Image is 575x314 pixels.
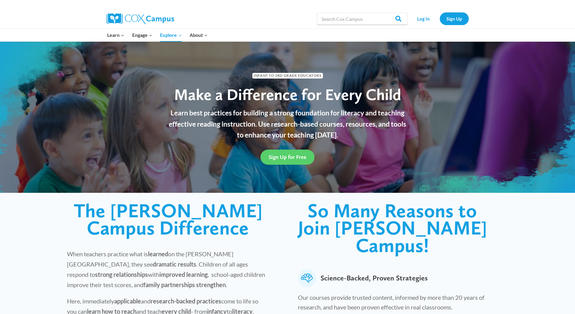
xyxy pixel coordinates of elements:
[440,12,469,25] a: Sign Up
[159,271,208,278] strong: improved learning
[132,31,152,39] span: Engage
[321,269,428,287] span: Science-Backed, Proven Strategies
[298,199,487,257] span: So Many Reasons to Join [PERSON_NAME] Campus!
[260,150,315,164] a: Sign Up for Free
[104,29,212,41] nav: Primary Navigation
[410,12,437,25] a: Log In
[410,12,469,25] nav: Secondary Navigation
[317,13,407,25] input: Search Cox Campus
[95,271,148,278] strong: strong relationships
[151,297,221,305] strong: research-backed practices
[160,31,182,39] span: Explore
[107,13,174,24] img: Cox Campus
[107,31,124,39] span: Learn
[114,297,141,305] strong: applicable
[165,107,410,141] p: Learn best practices for building a strong foundation for literacy and teaching effective reading...
[67,250,265,288] span: When teachers practice what is on the [PERSON_NAME][GEOGRAPHIC_DATA], they see . Children of all ...
[148,250,168,257] strong: learned
[153,261,196,268] strong: dramatic results
[74,199,263,240] span: The [PERSON_NAME] Campus Difference
[174,85,401,104] span: Make a Difference for Every Child
[190,31,208,39] span: About
[143,281,226,288] strong: family partnerships strengthen
[269,154,306,160] span: Sign Up for Free
[252,73,323,79] span: Infant to 3rd Grade Educators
